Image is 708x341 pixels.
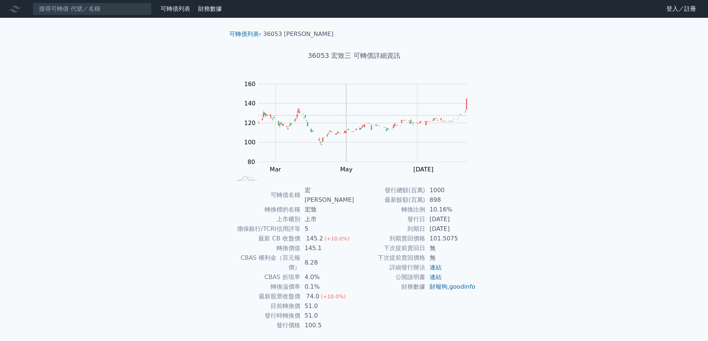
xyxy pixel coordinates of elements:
td: 101.5075 [425,234,476,243]
a: 可轉債列表 [161,5,190,12]
td: 宏[PERSON_NAME] [300,186,354,205]
tspan: May [340,166,352,173]
td: 下次提前賣回日 [354,243,425,253]
td: 0.1% [300,282,354,292]
td: 擔保銀行/TCRI信用評等 [232,224,300,234]
td: 到期日 [354,224,425,234]
td: 轉換價值 [232,243,300,253]
div: 74.0 [305,292,321,301]
td: 發行總額(百萬) [354,186,425,195]
a: 連結 [430,273,442,281]
td: 宏致 [300,205,354,214]
tspan: 80 [248,158,255,165]
td: 詳細發行辦法 [354,263,425,272]
td: 無 [425,243,476,253]
td: 轉換溢價率 [232,282,300,292]
tspan: 120 [244,119,256,127]
td: 發行時轉換價 [232,311,300,321]
td: [DATE] [425,224,476,234]
td: 100.5 [300,321,354,330]
td: 5 [300,224,354,234]
a: 財務數據 [198,5,222,12]
td: 發行日 [354,214,425,224]
td: 8.28 [300,253,354,272]
td: 上市櫃別 [232,214,300,224]
td: 最新股票收盤價 [232,292,300,301]
a: 連結 [430,264,442,271]
td: CBAS 權利金（百元報價） [232,253,300,272]
li: › [229,30,261,39]
td: 公開說明書 [354,272,425,282]
input: 搜尋可轉債 代號／名稱 [33,3,152,15]
td: 下次提前賣回價格 [354,253,425,263]
td: , [425,282,476,292]
td: 轉換標的名稱 [232,205,300,214]
span: (+10.0%) [321,294,346,299]
a: goodinfo [449,283,475,290]
td: 發行價格 [232,321,300,330]
td: 145.1 [300,243,354,253]
td: 目前轉換價 [232,301,300,311]
tspan: 140 [244,100,256,107]
td: 51.0 [300,301,354,311]
td: 到期賣回價格 [354,234,425,243]
div: 145.2 [305,234,325,243]
td: 無 [425,253,476,263]
tspan: 100 [244,139,256,146]
g: Chart [240,81,478,188]
tspan: [DATE] [413,166,433,173]
li: 36053 [PERSON_NAME] [263,30,333,39]
a: 登入／註冊 [660,3,702,15]
a: 可轉債列表 [229,30,259,37]
td: 財務數據 [354,282,425,292]
td: 4.0% [300,272,354,282]
td: 可轉債名稱 [232,186,300,205]
td: 51.0 [300,311,354,321]
span: (+10.0%) [324,236,349,242]
td: CBAS 折現率 [232,272,300,282]
td: 最新餘額(百萬) [354,195,425,205]
tspan: 160 [244,81,256,88]
td: 轉換比例 [354,205,425,214]
td: 最新 CB 收盤價 [232,234,300,243]
td: [DATE] [425,214,476,224]
tspan: Mar [270,166,281,173]
a: 財報狗 [430,283,447,290]
td: 1000 [425,186,476,195]
td: 10.16% [425,205,476,214]
td: 上市 [300,214,354,224]
g: Series [258,99,467,146]
h1: 36053 宏致三 可轉債詳細資訊 [223,50,485,61]
td: 898 [425,195,476,205]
